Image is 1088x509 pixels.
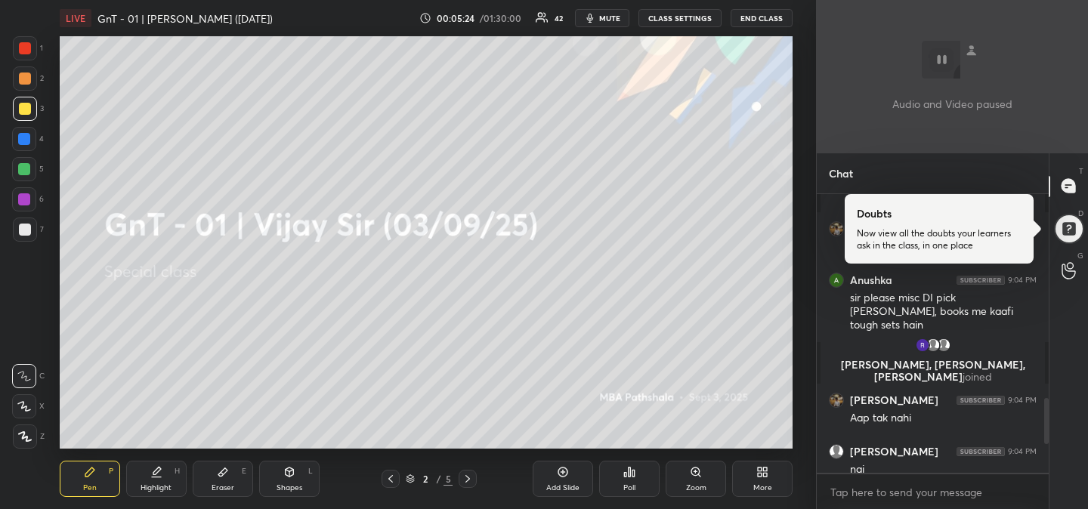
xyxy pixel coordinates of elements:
img: default.png [926,338,941,353]
button: CLASS SETTINGS [638,9,722,27]
div: More [753,484,772,492]
div: nai [850,462,1037,477]
h6: Anushka [850,273,892,287]
div: L [308,467,313,475]
img: 4P8fHbbgJtejmAAAAAElFTkSuQmCC [957,396,1005,405]
h6: [PERSON_NAME] [850,445,938,458]
div: / [436,474,440,483]
div: 9:04 PM [1008,447,1037,456]
p: G [1077,250,1083,261]
h4: GnT - 01 | [PERSON_NAME] ([DATE]) [97,11,273,26]
button: mute [575,9,629,27]
div: Eraser [212,484,234,492]
div: Add Slide [546,484,580,492]
div: E [242,467,246,475]
img: 4P8fHbbgJtejmAAAAAElFTkSuQmCC [957,276,1005,285]
img: default.png [830,445,843,458]
p: T [1079,165,1083,177]
div: 1 [13,36,43,60]
p: Chat [817,153,865,193]
div: 6 [12,187,44,211]
div: Poll [623,484,635,492]
div: X [12,394,45,418]
img: 4P8fHbbgJtejmAAAAAElFTkSuQmCC [957,447,1005,456]
div: 42 [555,14,563,22]
div: 7 [13,217,44,242]
img: thumbnail.jpg [830,393,843,407]
button: END CLASS [731,9,793,27]
div: 4 [12,127,44,151]
p: [PERSON_NAME], [PERSON_NAME] [830,187,1036,211]
div: P [109,467,113,475]
div: H [175,467,180,475]
div: 5 [444,472,453,486]
div: Highlight [141,484,172,492]
div: Shapes [277,484,302,492]
p: Audio and Video paused [892,96,1012,112]
div: Zoom [686,484,706,492]
div: 9:04 PM [1008,276,1037,285]
div: Aap tak nahi [850,411,1037,426]
div: 3 [13,97,44,121]
img: thumbnail.jpg [915,338,930,353]
img: thumbnail.jpg [830,222,843,236]
div: 5 [12,157,44,181]
div: Z [13,424,45,449]
div: grid [817,194,1049,474]
div: 9:04 PM [1008,396,1037,405]
span: joined [963,369,992,384]
span: mute [599,13,620,23]
h6: [PERSON_NAME] [850,393,938,407]
img: thumbnail.jpg [830,273,843,287]
div: 2 [418,474,433,483]
div: LIVE [60,9,91,27]
p: [PERSON_NAME], [PERSON_NAME], [PERSON_NAME] [830,359,1036,383]
div: C [12,364,45,388]
img: default.png [936,338,951,353]
div: 2 [13,66,44,91]
div: sir please misc DI pick [PERSON_NAME], books me kaafi tough sets hain [850,291,1037,333]
p: D [1078,208,1083,219]
div: Pen [83,484,97,492]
